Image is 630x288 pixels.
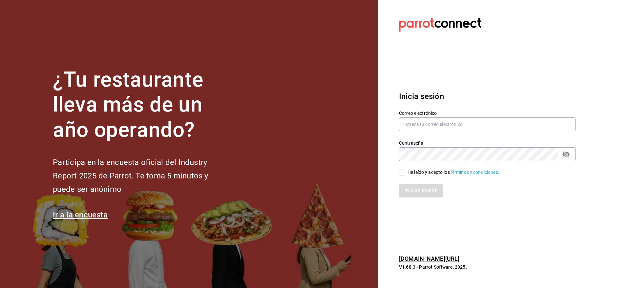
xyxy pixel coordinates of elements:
[560,149,572,160] button: passwordField
[53,67,230,143] h1: ¿Tu restaurante lleva más de un año operando?
[399,91,576,102] h3: Inicia sesión
[408,169,499,176] div: He leído y acepto los
[399,117,576,131] input: Ingresa tu correo electrónico
[53,210,108,219] a: Ir a la encuesta
[399,140,576,145] label: Contraseña
[399,264,576,270] p: V1.68.3 - Parrot Software, 2025.
[399,111,576,115] label: Correo electrónico
[399,255,459,262] a: [DOMAIN_NAME][URL]
[53,156,230,196] h2: Participa en la encuesta oficial del Industry Report 2025 de Parrot. Te toma 5 minutos y puede se...
[450,170,499,175] a: Términos y condiciones.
